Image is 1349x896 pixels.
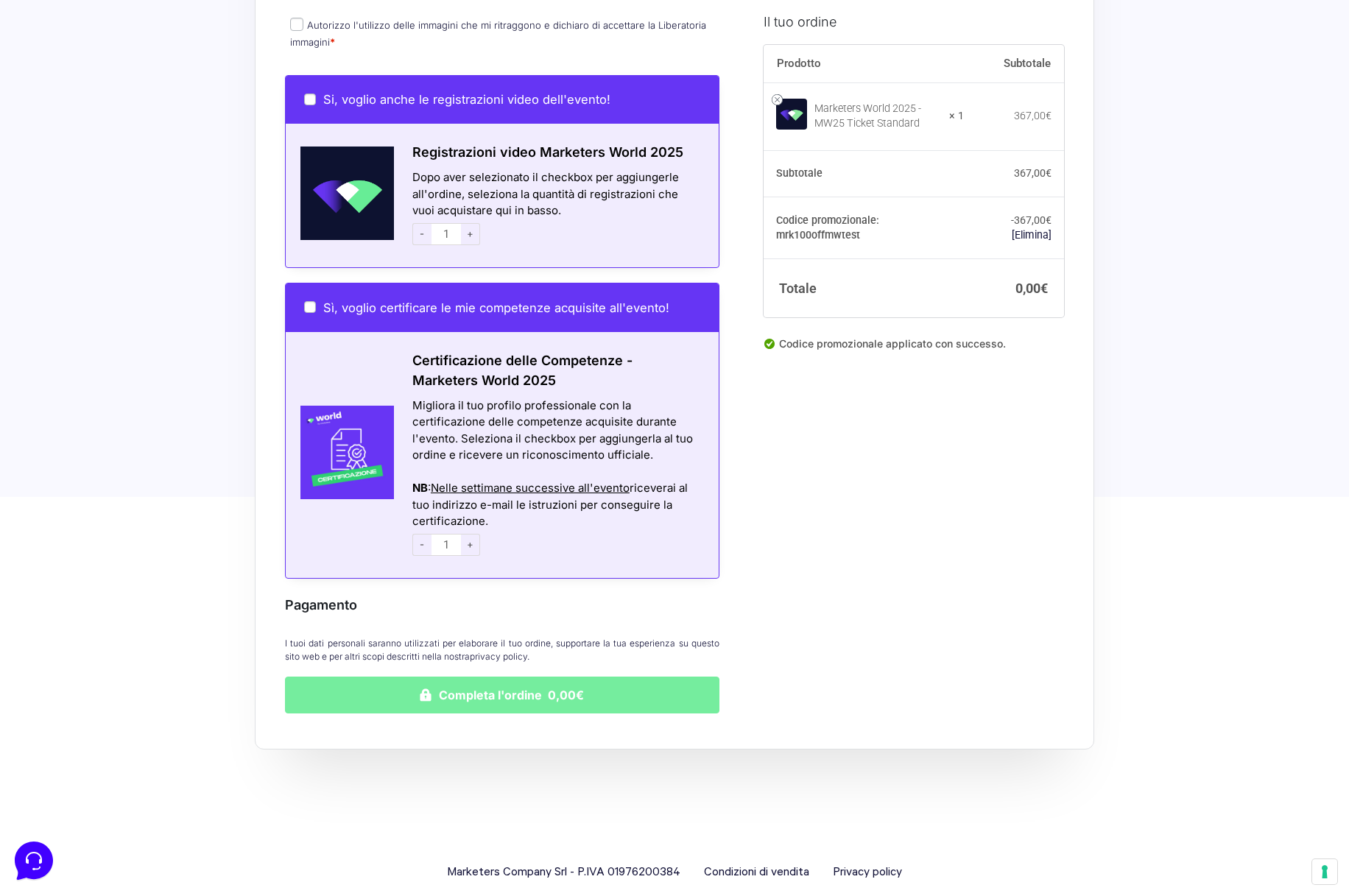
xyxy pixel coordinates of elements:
[764,197,964,258] th: Codice promozionale: mrk100offmwtest
[412,398,700,464] div: Migliora il tuo profilo professionale con la certificazione delle competenze acquisite durante l'...
[285,595,719,615] h3: Pagamento
[44,493,69,507] p: Home
[447,863,680,883] span: Marketers Company Srl - P.IVA 01976200384
[286,406,394,499] img: Certificazione-MW24-300x300-1.jpg
[814,102,940,131] div: Marketers World 2025 - MW25 Ticket Standard
[157,183,271,194] a: Apri Centro Assistenza
[24,183,115,194] span: Trova una risposta
[192,473,283,507] button: Aiuto
[47,82,77,112] img: dark
[764,44,964,82] th: Prodotto
[1046,166,1052,178] span: €
[24,124,271,153] button: Inizia una conversazione
[12,473,102,507] button: Home
[227,493,248,507] p: Aiuto
[304,94,316,105] input: Si, voglio anche le registrazioni video dell'evento!
[24,82,53,112] img: dark
[394,169,719,249] div: Dopo aver selezionato il checkbox per aggiungerle all'ordine, seleziona la quantità di registrazi...
[412,534,432,556] span: -
[431,481,630,495] span: Nelle settimane successive all'evento
[290,19,706,48] label: Autorizzo l'utilizzo delle immagini che mi ritraggono e dichiaro di accettare la Liberatoria imma...
[12,839,56,883] iframe: Customerly Messenger Launcher
[470,651,527,662] a: privacy policy
[290,18,303,31] input: Autorizzo l'utilizzo delle immagini che mi ritraggono e dichiaro di accettare la Liberatoria imma...
[1046,110,1052,121] span: €
[1015,280,1048,295] bdi: 0,00
[412,223,432,245] span: -
[1046,214,1052,225] span: €
[323,300,669,315] span: Sì, voglio certificare le mie competenze acquisite all'evento!
[285,637,719,663] p: I tuoi dati personali saranno utilizzati per elaborare il tuo ordine, supportare la tua esperienz...
[412,481,428,495] strong: NB
[704,863,809,883] a: Condizioni di vendita
[764,11,1064,31] h3: Il tuo ordine
[96,133,217,144] span: Inizia una conversazione
[1012,228,1052,240] a: Rimuovi il codice promozionale mrk100offmwtest
[949,109,964,124] strong: × 1
[432,534,461,556] input: 1
[412,144,683,160] span: Registrazioni video Marketers World 2025
[304,301,316,313] input: Sì, voglio certificare le mie competenze acquisite all'evento!
[102,473,193,507] button: Messaggi
[964,197,1064,258] td: -
[1014,166,1052,178] bdi: 367,00
[833,863,902,883] a: Privacy policy
[12,12,247,35] h2: Ciao da Marketers 👋
[764,336,1064,364] div: Codice promozionale applicato con successo.
[412,464,700,481] div: Azioni del messaggio
[412,353,633,388] span: Certificazione delle Competenze - Marketers World 2025
[461,223,480,245] span: +
[764,258,964,317] th: Totale
[764,150,964,197] th: Subtotale
[1040,280,1048,295] span: €
[1014,110,1052,121] bdi: 367,00
[285,677,719,713] button: Completa l'ordine 0,00€
[127,493,167,507] p: Messaggi
[412,480,700,530] div: : riceverai al tuo indirizzo e-mail le istruzioni per conseguire la certificazione.
[964,44,1064,82] th: Subtotale
[432,223,461,245] input: 1
[1312,859,1337,884] button: Le tue preferenze relative al consenso per le tecnologie di tracciamento
[323,92,610,107] span: Si, voglio anche le registrazioni video dell'evento!
[1014,214,1052,225] span: 367,00
[461,534,480,556] span: +
[71,82,100,112] img: dark
[33,214,241,229] input: Cerca un articolo...
[24,59,125,71] span: Le tue conversazioni
[286,147,394,240] img: Schermata-2022-04-11-alle-18.28.41.png
[776,98,807,129] img: Marketers World 2025 - MW25 Ticket Standard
